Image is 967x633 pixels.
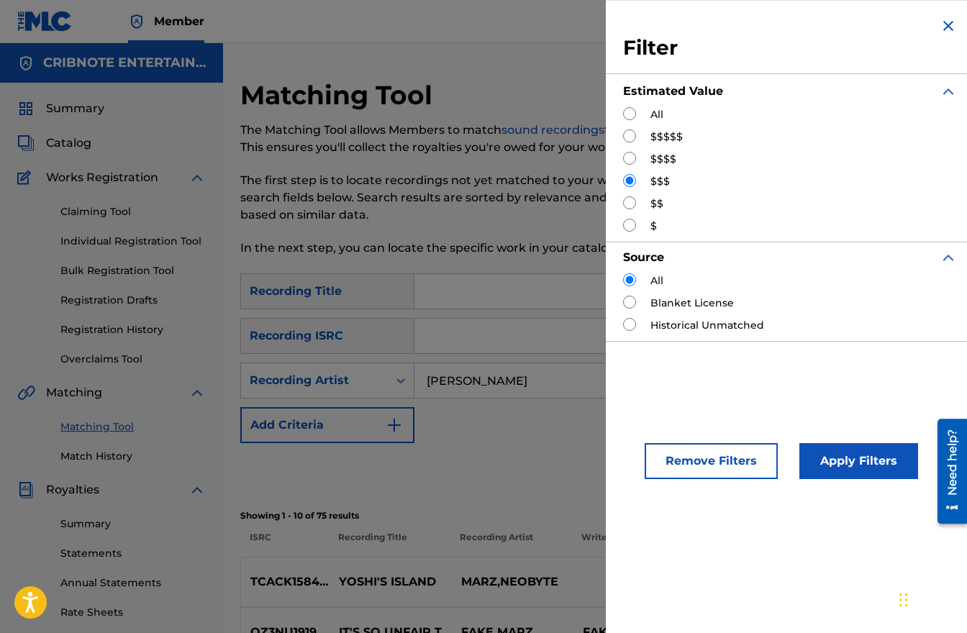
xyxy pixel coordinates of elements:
[451,573,573,591] p: MARZ,NEOBYTE
[330,573,452,591] p: YOSHI'S ISLAND
[940,83,957,100] img: expand
[940,17,957,35] img: close
[572,531,694,557] p: Writer(s)
[17,169,36,186] img: Works Registration
[650,196,663,211] label: $$
[328,531,450,557] p: Recording Title
[623,35,957,61] h3: Filter
[17,135,91,152] a: CatalogCatalog
[60,322,206,337] a: Registration History
[650,107,663,122] label: All
[241,573,330,591] p: TCACK1584215
[60,352,206,367] a: Overclaims Tool
[60,234,206,249] a: Individual Registration Tool
[623,250,664,264] strong: Source
[240,172,786,224] p: The first step is to locate recordings not yet matched to your works by entering criteria in the ...
[17,11,73,32] img: MLC Logo
[189,169,206,186] img: expand
[60,419,206,434] a: Matching Tool
[650,174,670,189] label: $$$
[46,481,99,498] span: Royalties
[623,84,723,98] strong: Estimated Value
[60,575,206,591] a: Annual Statements
[899,578,908,621] div: Drag
[60,449,206,464] a: Match History
[60,293,206,308] a: Registration Drafts
[46,169,158,186] span: Works Registration
[189,481,206,498] img: expand
[650,219,657,234] label: $
[240,407,414,443] button: Add Criteria
[650,296,734,311] label: Blanket License
[240,122,786,156] p: The Matching Tool allows Members to match to works within their catalog. This ensures you'll coll...
[240,240,786,257] p: In the next step, you can locate the specific work in your catalog that you want to match.
[895,564,967,633] iframe: Chat Widget
[386,416,403,434] img: 9d2ae6d4665cec9f34b9.svg
[240,509,950,522] p: Showing 1 - 10 of 75 results
[450,531,572,557] p: Recording Artist
[60,263,206,278] a: Bulk Registration Tool
[240,531,328,557] p: ISRC
[250,372,379,389] div: Recording Artist
[940,249,957,266] img: expand
[128,13,145,30] img: Top Rightsholder
[650,273,663,288] label: All
[60,204,206,219] a: Claiming Tool
[17,100,35,117] img: Summary
[650,318,764,333] label: Historical Unmatched
[60,605,206,620] a: Rate Sheets
[43,55,206,71] h5: CRIBNOTE ENTERTAINMENT LLC
[799,443,918,479] button: Apply Filters
[650,152,676,167] label: $$$$
[17,55,35,72] img: Accounts
[17,100,104,117] a: SummarySummary
[46,384,102,401] span: Matching
[60,546,206,561] a: Statements
[46,135,91,152] span: Catalog
[17,135,35,152] img: Catalog
[650,129,683,145] label: $$$$$
[154,13,204,29] span: Member
[240,273,950,501] form: Search Form
[189,384,206,401] img: expand
[17,481,35,498] img: Royalties
[501,123,604,137] a: sound recordings
[46,100,104,117] span: Summary
[927,414,967,529] iframe: Resource Center
[60,516,206,532] a: Summary
[240,79,440,111] h2: Matching Tool
[17,384,35,401] img: Matching
[645,443,778,479] button: Remove Filters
